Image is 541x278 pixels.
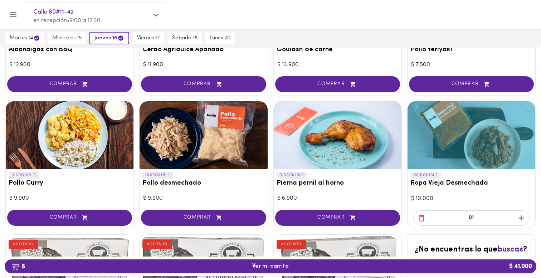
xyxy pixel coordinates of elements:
div: AGOTADO [277,240,306,249]
span: COMPRAR [418,81,525,87]
button: COMPRAR [7,76,132,92]
div: $ 7.500 [411,61,532,69]
div: Pierna pernil al horno [274,101,401,169]
h3: Pollo teriyaki [410,46,532,54]
div: Pollo desmechado [140,101,267,169]
div: $ 9.900 [9,194,130,203]
div: $ 11.900 [143,61,264,69]
p: DISPONIBLE [9,172,39,179]
span: viernes 17 [137,35,160,42]
span: miércoles 15 [52,35,82,42]
span: Calle 80#11-42 [33,8,148,17]
h3: Pierna pernil al horno [277,180,399,187]
span: COMPRAR [284,215,391,221]
button: COMPRAR [275,210,400,226]
h2: ¿No encuentras lo que ? [415,245,528,254]
div: $ 9.900 [143,194,264,203]
button: COMPRAR [7,210,132,226]
div: $ 10.000 [411,195,532,203]
span: lunes 20 [210,35,230,42]
div: AGOTADO [142,240,172,249]
button: 5Ver mi carrito$ 41.000 [5,259,536,273]
p: DISPONIBLE [410,172,441,179]
h3: Pollo Curry [9,180,131,187]
span: COMPRAR [150,215,257,221]
h3: Cerdo Agridulce Apanado [142,46,264,54]
button: Menu [4,6,22,23]
button: jueves 16 [89,32,129,44]
img: cart.png [11,263,19,270]
span: COMPRAR [150,81,257,87]
iframe: Messagebird Livechat Widget [499,236,534,271]
button: COMPRAR [409,76,534,92]
div: AGOTADO [9,240,38,249]
h3: Goulash de carne [277,46,399,54]
p: DISPONIBLE [277,172,307,179]
span: COMPRAR [16,215,123,221]
h3: Pollo desmechado [142,180,264,187]
span: Ver mi carrito [252,263,289,270]
button: COMPRAR [141,210,266,226]
button: miércoles 15 [48,32,86,44]
span: jueves 16 [94,35,124,42]
button: sábado 18 [168,32,202,44]
span: COMPRAR [16,81,123,87]
p: 01 [469,214,474,222]
h3: Albóndigas con BBQ [9,46,131,54]
button: viernes 17 [133,32,164,44]
div: Pollo Curry [6,101,133,169]
div: Ropa Vieja Desmechada [408,101,535,169]
span: martes 14 [10,35,40,42]
span: buscas [497,245,523,254]
span: sábado 18 [172,35,198,42]
div: $ 13.900 [277,61,398,69]
span: en recepción • 9:00 a 12:30 [33,18,101,24]
div: $ 12.900 [9,61,130,69]
button: martes 14 [5,32,44,44]
button: lunes 20 [205,32,235,44]
b: 5 [7,262,29,271]
h3: Ropa Vieja Desmechada [410,180,532,187]
button: COMPRAR [275,76,400,92]
button: COMPRAR [141,76,266,92]
p: DISPONIBLE [142,172,173,179]
div: $ 6.900 [277,194,398,203]
span: COMPRAR [284,81,391,87]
